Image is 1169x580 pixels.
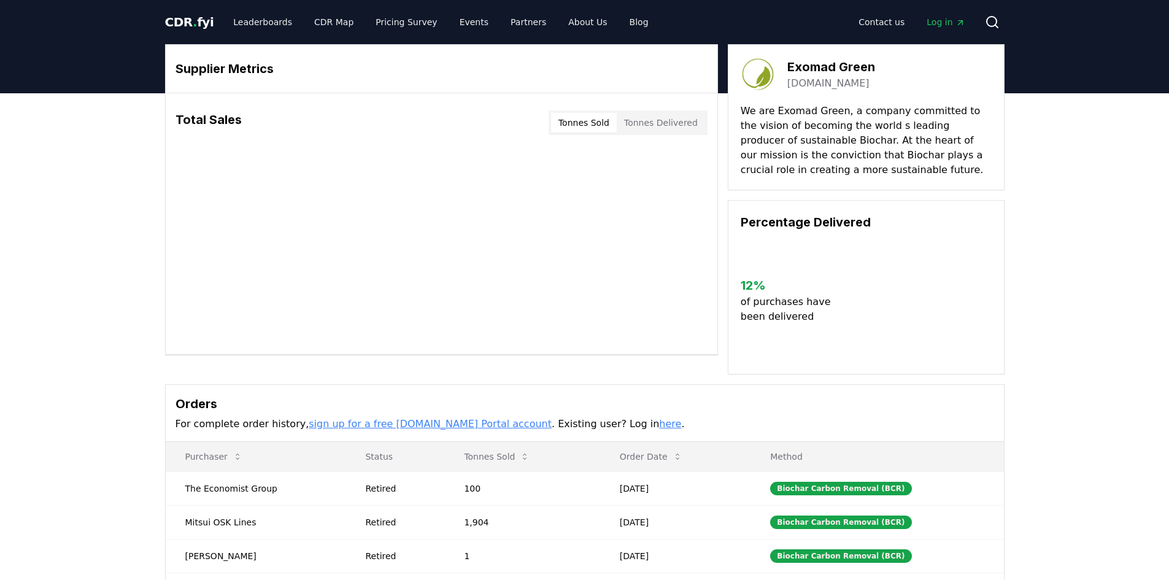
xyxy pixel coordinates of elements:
[365,516,434,528] div: Retired
[741,295,841,324] p: of purchases have been delivered
[444,539,600,573] td: 1
[454,444,539,469] button: Tonnes Sold
[366,11,447,33] a: Pricing Survey
[741,57,775,91] img: Exomad Green-logo
[304,11,363,33] a: CDR Map
[760,450,993,463] p: Method
[166,539,346,573] td: [PERSON_NAME]
[927,16,965,28] span: Log in
[770,482,911,495] div: Biochar Carbon Removal (BCR)
[223,11,302,33] a: Leaderboards
[355,450,434,463] p: Status
[787,76,870,91] a: [DOMAIN_NAME]
[741,276,841,295] h3: 12 %
[617,113,705,133] button: Tonnes Delivered
[166,505,346,539] td: Mitsui OSK Lines
[365,482,434,495] div: Retired
[600,505,750,539] td: [DATE]
[787,58,875,76] h3: Exomad Green
[176,395,994,413] h3: Orders
[600,471,750,505] td: [DATE]
[558,11,617,33] a: About Us
[659,418,681,430] a: here
[309,418,552,430] a: sign up for a free [DOMAIN_NAME] Portal account
[165,15,214,29] span: CDR fyi
[770,516,911,529] div: Biochar Carbon Removal (BCR)
[223,11,658,33] nav: Main
[176,417,994,431] p: For complete order history, . Existing user? Log in .
[165,14,214,31] a: CDR.fyi
[770,549,911,563] div: Biochar Carbon Removal (BCR)
[193,15,197,29] span: .
[444,471,600,505] td: 100
[166,471,346,505] td: The Economist Group
[849,11,914,33] a: Contact us
[176,444,252,469] button: Purchaser
[365,550,434,562] div: Retired
[501,11,556,33] a: Partners
[600,539,750,573] td: [DATE]
[444,505,600,539] td: 1,904
[849,11,974,33] nav: Main
[176,110,242,135] h3: Total Sales
[741,213,992,231] h3: Percentage Delivered
[741,104,992,177] p: We are Exomad Green, a company committed to the vision of becoming the world s leading producer o...
[551,113,617,133] button: Tonnes Sold
[917,11,974,33] a: Log in
[450,11,498,33] a: Events
[620,11,658,33] a: Blog
[176,60,708,78] h3: Supplier Metrics
[610,444,692,469] button: Order Date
